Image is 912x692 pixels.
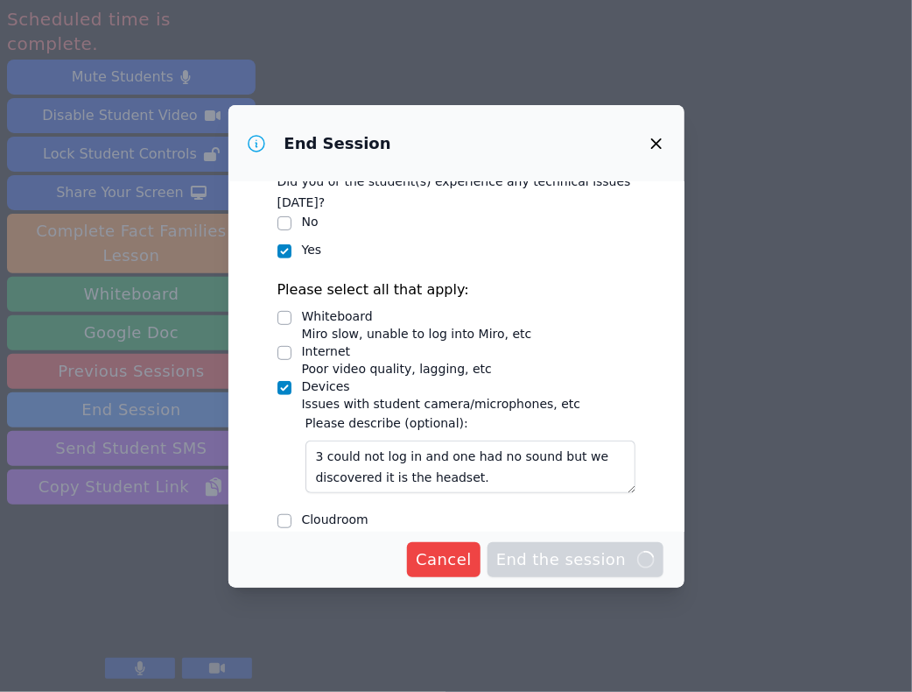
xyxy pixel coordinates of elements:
[302,342,492,360] div: Internet
[277,279,635,300] p: Please select all that apply:
[302,307,532,325] div: Whiteboard
[302,215,319,229] label: No
[302,362,492,376] span: Poor video quality, lagging, etc
[305,413,635,434] label: Please describe (optional):
[302,397,581,411] span: Issues with student camera/microphones, etc
[302,511,552,528] div: Cloudroom
[277,166,635,213] legend: Did you or the student(s) experience any technical issues [DATE]?
[416,547,472,572] span: Cancel
[302,327,532,341] span: Miro slow, unable to log into Miro, etc
[302,530,552,544] span: Controls not working, error message, etc
[284,133,391,154] h3: End Session
[488,542,663,577] button: End the session
[407,542,481,577] button: Cancel
[302,378,581,395] div: Devices
[496,547,655,572] span: End the session
[302,243,322,257] label: Yes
